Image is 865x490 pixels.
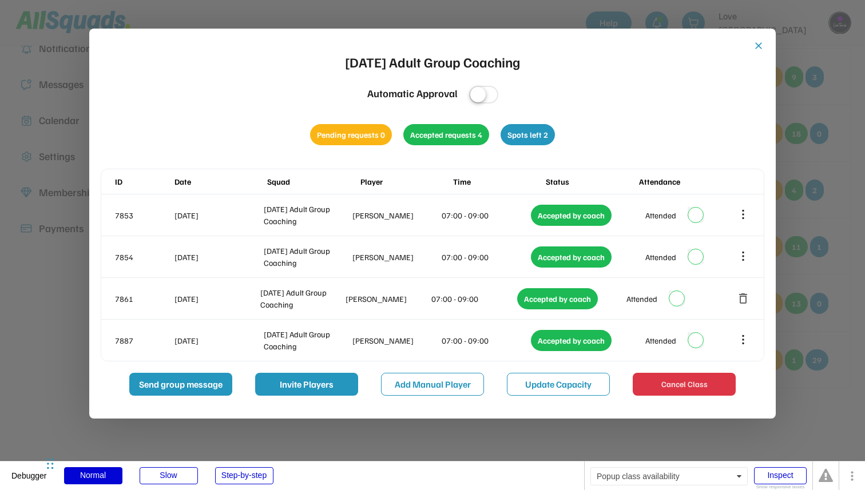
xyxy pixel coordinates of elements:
div: Accepted by coach [531,246,612,268]
div: [PERSON_NAME] [352,209,439,221]
div: Pending requests 0 [310,124,392,145]
div: [DATE] [174,209,261,221]
div: Time [453,176,543,188]
button: delete [736,292,750,305]
div: Slow [140,467,198,484]
div: [DATE] [174,293,258,305]
div: Squad [267,176,358,188]
div: [PERSON_NAME] [352,251,439,263]
div: Inspect [754,467,807,484]
button: Add Manual Player [381,373,484,396]
button: Update Capacity [507,373,610,396]
div: 07:00 - 09:00 [442,334,529,346]
div: [DATE] Adult Group Coaching [345,51,520,72]
div: [DATE] Adult Group Coaching [260,286,344,310]
button: Send group message [129,373,232,396]
div: Attended [645,209,676,221]
div: Status [546,176,636,188]
div: 07:00 - 09:00 [442,251,529,263]
div: 07:00 - 09:00 [431,293,515,305]
div: 7887 [115,334,172,346]
div: Accepted by coach [531,205,612,226]
div: Date [174,176,265,188]
div: Attended [645,251,676,263]
div: Show responsive boxes [754,485,807,489]
button: close [753,40,764,51]
div: Popup class availability [590,467,748,485]
div: Attendance [639,176,729,188]
div: Normal [64,467,122,484]
div: Accepted by coach [517,288,598,309]
div: 7854 [115,251,172,263]
div: [DATE] Adult Group Coaching [264,328,351,352]
div: [PERSON_NAME] [352,334,439,346]
div: Automatic Approval [367,86,458,101]
div: Accepted by coach [531,330,612,351]
div: Step-by-step [215,467,273,484]
div: ID [115,176,172,188]
div: 07:00 - 09:00 [442,209,529,221]
button: Cancel Class [633,373,736,396]
div: Spots left 2 [501,124,555,145]
div: Player [360,176,451,188]
div: Accepted requests 4 [403,124,489,145]
div: [DATE] [174,334,261,346]
div: Attended [645,334,676,346]
div: [DATE] Adult Group Coaching [264,203,351,227]
div: [DATE] Adult Group Coaching [264,245,351,269]
div: [DATE] [174,251,261,263]
div: [PERSON_NAME] [346,293,429,305]
button: Invite Players [255,373,358,396]
div: 7853 [115,209,172,221]
div: Attended [626,293,657,305]
div: 7861 [115,293,172,305]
